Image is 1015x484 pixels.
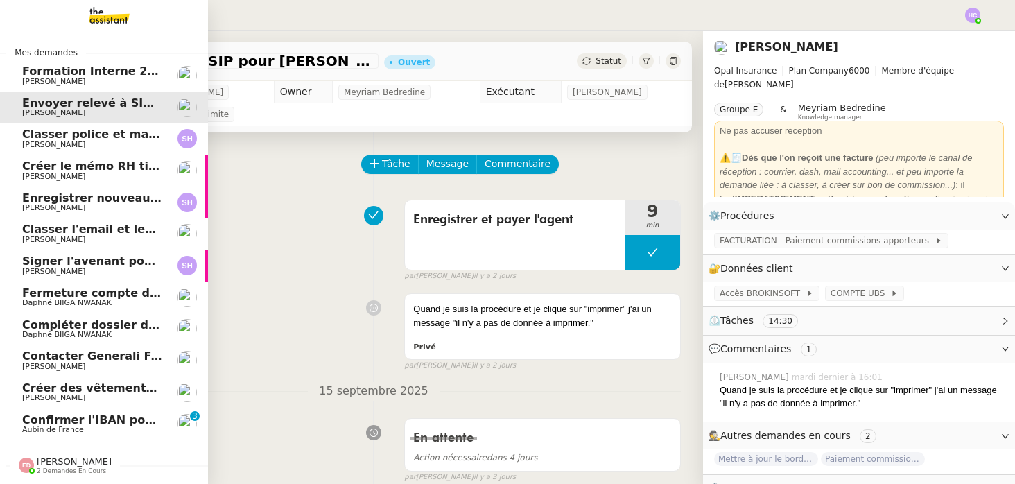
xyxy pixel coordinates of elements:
span: Message [426,156,469,172]
em: (peu importe le canal de réception : courrier, dash, mail accounting... et peu importe la demande... [720,153,973,190]
span: & [780,103,786,121]
img: users%2Fa6PbEmLwvGXylUqKytRPpDpAx153%2Favatar%2Ffanny.png [177,351,197,370]
button: Commentaire [476,155,559,174]
img: users%2FKPVW5uJ7nAf2BaBJPZnFMauzfh73%2Favatar%2FDigitalCollectionThumbnailHandler.jpeg [177,319,197,338]
span: il y a 2 jours [474,270,516,282]
div: ⏲️Tâches 14:30 [703,307,1015,334]
span: Meyriam Bedredine [798,103,886,113]
div: 💬Commentaires 1 [703,336,1015,363]
span: [PERSON_NAME] [37,456,112,467]
img: users%2FWH1OB8fxGAgLOjAz1TtlPPgOcGL2%2Favatar%2F32e28291-4026-4208-b892-04f74488d877 [714,40,729,55]
span: Classer police et mandat dans brokin [22,128,255,141]
span: 2 demandes en cours [37,467,106,475]
span: Daphné BIIGA NWANAK [22,298,112,307]
span: [PERSON_NAME] [22,172,85,181]
u: IMPERATIVEMENT [735,193,815,204]
span: [PERSON_NAME] [22,108,85,117]
span: Aubin de France [22,425,84,434]
span: il y a 2 jours [474,360,516,372]
span: Tâche [382,156,410,172]
span: COMPTE UBS [831,286,890,300]
button: Tâche [361,155,419,174]
img: svg [19,458,34,473]
span: FACTURATION - Paiement commissions apporteurs [720,234,935,248]
span: 🕵️ [709,430,882,441]
span: Opal Insurance [714,66,777,76]
div: Ouvert [398,58,430,67]
span: ⏲️ [709,315,810,326]
img: users%2FKPVW5uJ7nAf2BaBJPZnFMauzfh73%2Favatar%2FDigitalCollectionThumbnailHandler.jpeg [177,288,197,307]
small: [PERSON_NAME] [404,360,516,372]
small: [PERSON_NAME] [404,472,516,483]
u: Dès que l'on reçoit une facture [742,153,873,163]
span: Fermeture compte domiciliation Kandbaz [22,286,281,300]
span: 🔐 [709,261,799,277]
span: [PERSON_NAME] [22,203,85,212]
td: Exécutant [480,81,561,103]
img: users%2FNmPW3RcGagVdwlUj0SIRjiM8zA23%2Favatar%2Fb3e8f68e-88d8-429d-a2bd-00fb6f2d12db [177,224,197,243]
div: 🔐Données client [703,255,1015,282]
span: [PERSON_NAME] [714,64,1004,92]
span: [PERSON_NAME] [22,267,85,276]
span: [PERSON_NAME] [22,362,85,371]
img: users%2FIoBAolhPL9cNaVKpLOfSBrcGcwi2%2Favatar%2F50a6465f-3fe2-4509-b080-1d8d3f65d641 [177,161,197,180]
span: 9 [625,203,680,220]
span: Signer l'avenant pour le client [22,254,211,268]
span: Mettre à jour le bordereau de juin [714,452,818,466]
span: Paiement commission [PERSON_NAME] [821,452,925,466]
span: Knowledge manager [798,114,862,121]
span: Enregistrer nouveau client et contrat [22,191,255,205]
span: par [404,270,416,282]
p: 3 [192,411,198,424]
span: Accès BROKINSOFT [720,286,806,300]
span: [PERSON_NAME] [22,393,85,402]
span: [PERSON_NAME] [720,371,792,383]
span: Données client [720,263,793,274]
span: Plan Company [788,66,848,76]
img: users%2FSclkIUIAuBOhhDrbgjtrSikBoD03%2Favatar%2F48cbc63d-a03d-4817-b5bf-7f7aeed5f2a9 [177,414,197,433]
div: Ne pas accuser réception [720,124,998,138]
span: 15 septembre 2025 [308,382,440,401]
span: Tâches [720,315,754,326]
span: Formation Interne 2 - [PERSON_NAME] [22,64,263,78]
span: [PERSON_NAME] [22,235,85,244]
span: Action nécessaire [413,453,487,463]
div: Quand je suis la procédure et je clique sur "imprimer" j'ai un message "il n'y a pas de donnée à ... [413,302,672,329]
span: Meyriam Bedredine [344,85,425,99]
span: Commentaires [720,343,791,354]
span: par [404,472,416,483]
span: 💬 [709,343,822,354]
b: Privé [413,343,435,352]
span: par [404,360,416,372]
nz-tag: 2 [860,429,876,443]
a: [PERSON_NAME] [735,40,838,53]
span: [PERSON_NAME] [22,140,85,149]
span: Classer l'email et les fichiers [22,223,202,236]
span: Autres demandes en cours [720,430,851,441]
span: Envoyer relevé à SIP pour [PERSON_NAME] [22,96,291,110]
span: mardi dernier à 16:01 [792,371,885,383]
td: Owner [274,81,332,103]
span: il y a 3 jours [474,472,516,483]
span: [PERSON_NAME] [573,85,642,99]
span: Commentaire [485,156,550,172]
span: 6000 [849,66,870,76]
span: Confirmer l'IBAN pour remboursement [22,413,262,426]
img: users%2Fa6PbEmLwvGXylUqKytRPpDpAx153%2Favatar%2Ffanny.png [177,66,197,85]
app-user-label: Knowledge manager [798,103,886,121]
div: ⚠️🧾 : il faut : police + prime + courtage + classer dans Brokin + classer dans Drive dossier Fact... [720,151,998,232]
span: Statut [596,56,621,66]
span: Créer des vêtements de travail VEN [22,381,245,395]
img: svg [177,129,197,148]
div: Quand je suis la procédure et je clique sur "imprimer" j'ai un message "il n'y a pas de donnée à ... [720,383,1004,410]
span: [PERSON_NAME] [22,77,85,86]
span: Procédures [720,210,774,221]
span: En attente [413,432,474,444]
img: svg [177,193,197,212]
span: Compléter dossier domiciliation asso sur Se Domicilier [22,318,364,331]
span: Enregistrer et payer l'agent [413,209,616,230]
div: ⚙️Procédures [703,202,1015,230]
span: dans 4 jours [413,453,537,463]
button: Message [418,155,477,174]
nz-tag: 14:30 [763,314,798,328]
